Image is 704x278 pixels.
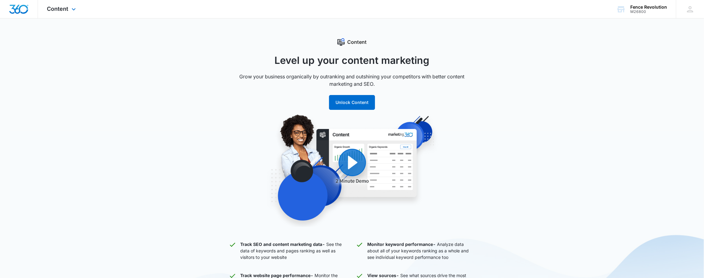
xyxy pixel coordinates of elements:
h1: Level up your content marketing [229,53,476,68]
button: Unlock Content [329,95,375,110]
img: Content [235,114,469,227]
p: Analyze data about all of your keywords ranking as a whole and see individual keyword performance... [368,241,476,260]
p: Grow your business organically by outranking and outshining your competitors with better content ... [229,73,476,88]
span: Content [47,6,68,12]
strong: Track SEO and content marketing data - [241,242,325,247]
a: Unlock Content [329,100,375,105]
p: See the data of keywords and pages ranking as well as visitors to your website [241,241,348,260]
strong: Monitor keyword performance - [368,242,436,247]
div: Content [229,38,476,46]
div: account id [630,10,667,14]
strong: View sources - [368,273,399,278]
div: account name [630,5,667,10]
strong: Track website page performance - [241,273,314,278]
